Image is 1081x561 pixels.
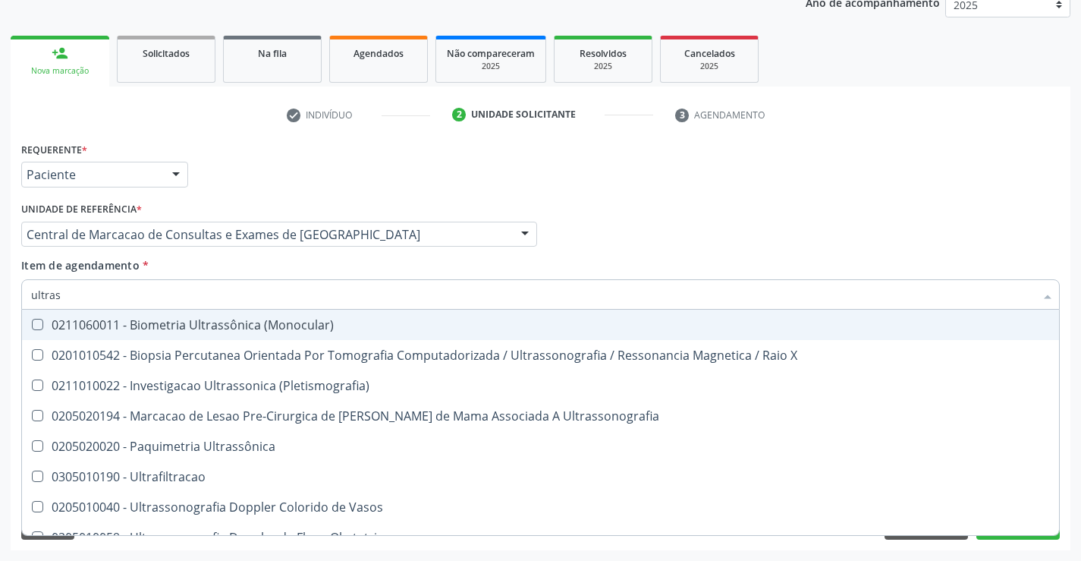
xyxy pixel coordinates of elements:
[31,380,1050,392] div: 0211010022 - Investigacao Ultrassonica (Pletismografia)
[52,45,68,61] div: person_add
[21,258,140,273] span: Item de agendamento
[143,47,190,60] span: Solicitados
[27,167,157,182] span: Paciente
[354,47,404,60] span: Agendados
[31,501,1050,513] div: 0205010040 - Ultrassonografia Doppler Colorido de Vasos
[31,279,1035,310] input: Buscar por procedimentos
[565,61,641,72] div: 2025
[31,440,1050,452] div: 0205020020 - Paquimetria Ultrassônica
[684,47,735,60] span: Cancelados
[258,47,287,60] span: Na fila
[31,531,1050,544] div: 0205010059 - Ultrassonografia Doppler de Fluxo Obstetrico
[471,108,576,121] div: Unidade solicitante
[31,471,1050,483] div: 0305010190 - Ultrafiltracao
[31,410,1050,422] div: 0205020194 - Marcacao de Lesao Pre-Cirurgica de [PERSON_NAME] de Mama Associada A Ultrassonografia
[27,227,506,242] span: Central de Marcacao de Consultas e Exames de [GEOGRAPHIC_DATA]
[21,65,99,77] div: Nova marcação
[447,61,535,72] div: 2025
[452,108,466,121] div: 2
[447,47,535,60] span: Não compareceram
[671,61,747,72] div: 2025
[31,319,1050,331] div: 0211060011 - Biometria Ultrassônica (Monocular)
[21,138,87,162] label: Requerente
[21,198,142,222] label: Unidade de referência
[580,47,627,60] span: Resolvidos
[31,349,1050,361] div: 0201010542 - Biopsia Percutanea Orientada Por Tomografia Computadorizada / Ultrassonografia / Res...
